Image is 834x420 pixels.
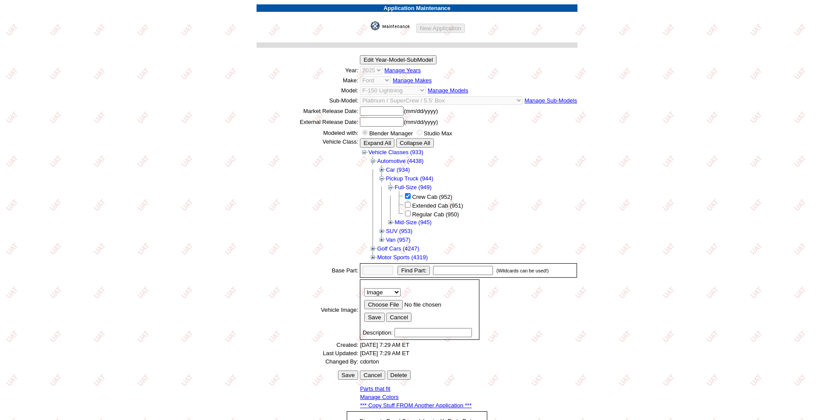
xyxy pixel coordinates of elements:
[360,138,394,148] input: Expand All
[386,218,394,226] img: Expand Mid-Size (945)
[384,67,421,74] a: Manage Years
[386,183,394,191] img: Collapse Full-Size (949)
[394,184,432,191] a: Full-Size (949)
[369,253,377,261] img: Expand Motor Sports (4319)
[257,358,359,365] td: Changed By:
[377,158,423,164] a: Automotive (4438)
[360,342,409,348] span: [DATE] 7:29 AM ET
[393,77,432,84] a: Manage Makes
[386,236,410,243] a: Van (957)
[257,66,359,75] td: Year:
[369,244,377,253] img: Expand Golf Cars (4247)
[396,138,434,148] input: Collapse All
[416,24,465,33] input: New Application
[360,402,472,409] a: *** Copy Stuff FROM Another Application ***
[369,156,377,165] img: Collapse Automotive (4438)
[257,341,359,349] td: Created:
[386,166,410,173] a: Car (934)
[386,175,433,182] a: Pickup Truck (944)
[377,254,428,261] a: Motor Sports (4319)
[360,55,436,64] input: Edit Year-Model-SubModel
[412,194,452,200] span: Crew Cab (952)
[377,245,419,252] a: Golf Cars (4247)
[360,371,385,380] input: Cancel
[257,263,359,278] td: Base Part:
[257,138,359,262] td: Vehicle Class:
[338,371,358,380] input: Save
[398,266,430,275] input: Find Part:
[496,268,549,273] small: (Wildcards can be used!)
[368,149,423,155] a: Vehicle Classes (933)
[412,202,463,209] span: Extended Cab (951)
[257,86,359,95] td: Model:
[424,130,452,137] label: Studio Max
[360,385,390,392] a: Parts that fit
[386,313,412,322] input: Cancel
[428,87,468,94] a: Manage Models
[257,349,359,357] td: Last Updated:
[387,371,411,380] input: Be careful! Delete cannot be un-done!
[371,21,415,30] img: maint.gif
[257,279,359,340] td: Vehicle Image:
[377,174,386,183] img: Collapse Pickup Truck (944)
[257,76,359,85] td: Make:
[364,313,384,322] input: Save
[377,165,386,174] img: Expand Car (934)
[257,117,359,127] td: External Release Date:
[377,235,386,244] img: Expand Van (957)
[257,4,577,12] td: Application Maintenance
[362,329,393,336] span: Description:
[360,350,409,356] span: [DATE] 7:29 AM ET
[360,148,368,156] img: Collapse Vehicle Classes (933)
[360,394,398,400] a: Manage Colors
[359,117,577,127] td: (mm/dd/yyyy)
[377,226,386,235] img: Expand SUV (953)
[369,130,413,137] label: Blender Manager
[394,219,432,226] a: Mid-Size (945)
[386,228,412,234] a: SUV (953)
[412,211,459,218] span: Regular Cab (950)
[524,97,577,104] a: Manage Sub-Models
[257,128,359,137] td: Modeled with:
[360,358,379,365] span: cdorton
[257,106,359,116] td: Market Release Date:
[359,106,577,116] td: (mm/dd/yyyy)
[257,96,359,105] td: Sub-Model:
